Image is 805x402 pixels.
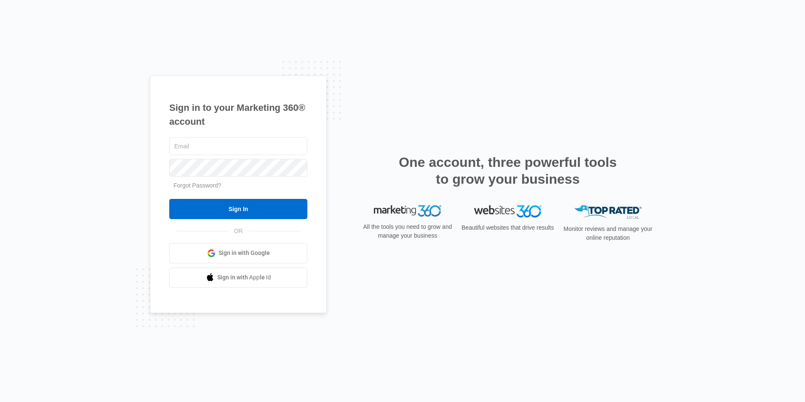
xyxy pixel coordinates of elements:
[169,243,307,263] a: Sign in with Google
[360,222,455,240] p: All the tools you need to grow and manage your business
[219,249,270,257] span: Sign in with Google
[561,225,655,242] p: Monitor reviews and manage your online reputation
[169,101,307,129] h1: Sign in to your Marketing 360® account
[228,227,249,236] span: OR
[461,223,555,232] p: Beautiful websites that drive results
[374,205,441,217] img: Marketing 360
[169,137,307,155] input: Email
[173,182,221,189] a: Forgot Password?
[169,199,307,219] input: Sign In
[574,205,642,219] img: Top Rated Local
[474,205,541,217] img: Websites 360
[217,273,271,282] span: Sign in with Apple Id
[396,154,619,188] h2: One account, three powerful tools to grow your business
[169,268,307,288] a: Sign in with Apple Id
